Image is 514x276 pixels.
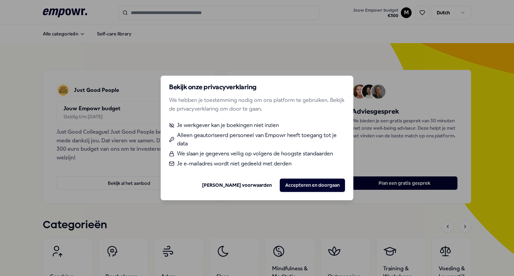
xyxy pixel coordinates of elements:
button: [PERSON_NAME] voorwaarden [197,179,277,192]
button: Accepteren en doorgaan [280,179,345,192]
li: Je e-mailadres wordt niet gedeeld met derden [169,159,345,168]
li: Alleen geautoriseerd personeel van Empowr heeft toegang tot je data [169,131,345,148]
p: We hebben je toestemming nodig om ons platform te gebruiken. Bekijk de privacyverklaring om door ... [169,96,345,113]
li: We slaan je gegevens veilig op volgens de hoogste standaarden [169,149,345,158]
li: Je werkgever kan je boekingen niet inzien [169,121,345,130]
h2: Bekijk onze privacyverklaring [169,84,345,91]
a: [PERSON_NAME] voorwaarden [202,181,272,189]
